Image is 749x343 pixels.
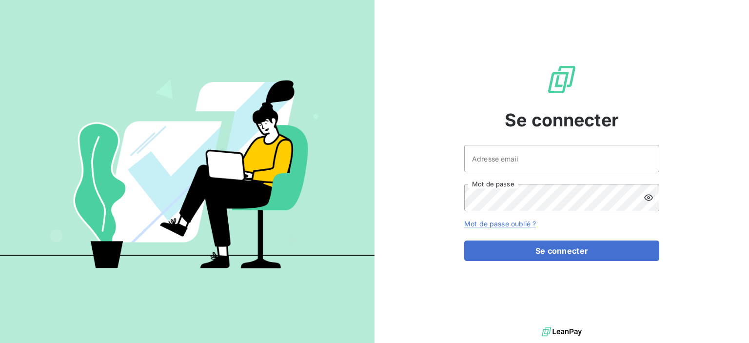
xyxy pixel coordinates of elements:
[542,324,582,339] img: logo
[464,241,659,261] button: Se connecter
[546,64,577,95] img: Logo LeanPay
[464,145,659,172] input: placeholder
[464,220,536,228] a: Mot de passe oublié ?
[505,107,619,133] span: Se connecter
